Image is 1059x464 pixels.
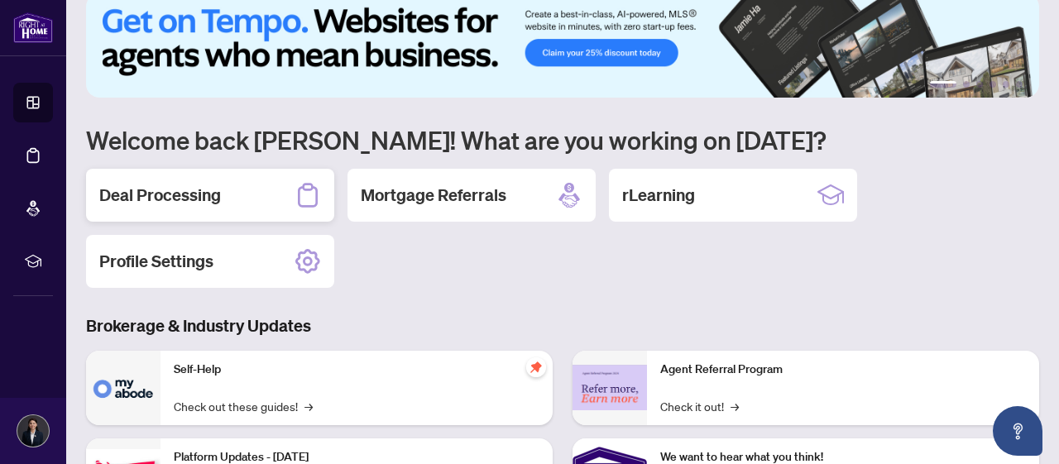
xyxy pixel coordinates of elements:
img: Agent Referral Program [573,365,647,410]
p: Agent Referral Program [660,361,1026,379]
a: Check out these guides!→ [174,397,313,415]
button: Open asap [993,406,1042,456]
button: 6 [1016,81,1023,88]
span: pushpin [526,357,546,377]
button: 3 [976,81,983,88]
h2: Deal Processing [99,184,221,207]
h2: Mortgage Referrals [361,184,506,207]
button: 4 [990,81,996,88]
button: 2 [963,81,970,88]
a: Check it out!→ [660,397,739,415]
h1: Welcome back [PERSON_NAME]! What are you working on [DATE]? [86,124,1039,155]
img: Profile Icon [17,415,49,447]
h3: Brokerage & Industry Updates [86,314,1039,337]
h2: rLearning [622,184,695,207]
button: 5 [1003,81,1009,88]
img: Self-Help [86,351,161,425]
h2: Profile Settings [99,250,213,273]
p: Self-Help [174,361,539,379]
img: logo [13,12,53,43]
button: 1 [930,81,956,88]
span: → [731,397,739,415]
span: → [304,397,313,415]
